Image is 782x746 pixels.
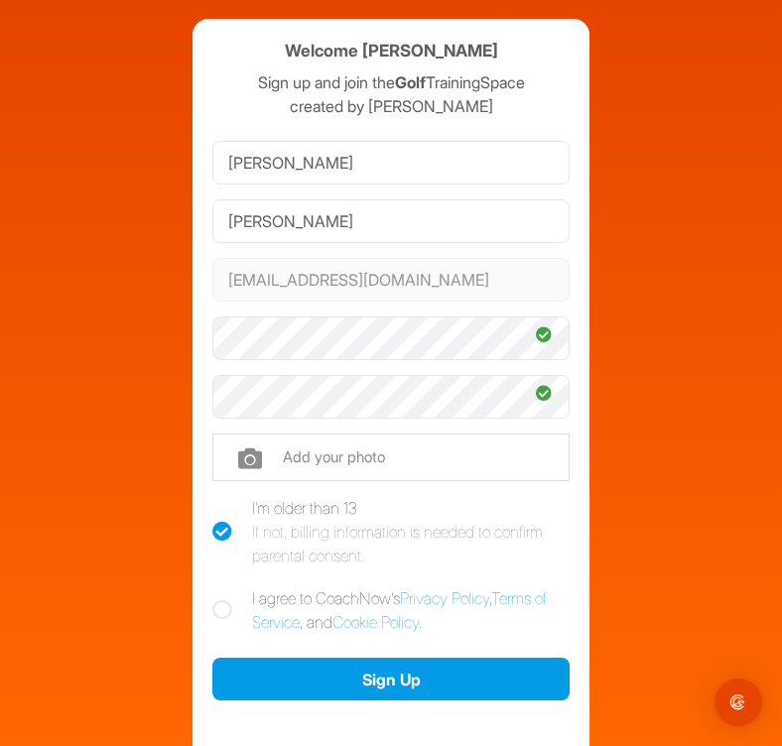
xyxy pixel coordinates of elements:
strong: Golf [395,72,426,92]
div: I'm older than 13 [252,496,570,567]
div: If not, billing information is needed to confirm parental consent. [252,520,570,567]
a: Cookie Policy [332,612,419,632]
input: First Name [212,141,570,185]
div: Open Intercom Messenger [715,679,762,726]
a: Privacy Policy [400,588,489,608]
input: Last Name [212,199,570,243]
input: Email [212,258,570,302]
h4: Welcome [PERSON_NAME] [285,39,498,63]
p: Sign up and join the TrainingSpace [212,70,570,94]
label: I agree to CoachNow's , , and . [212,586,570,634]
button: Sign Up [212,658,570,700]
p: created by [PERSON_NAME] [212,94,570,118]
